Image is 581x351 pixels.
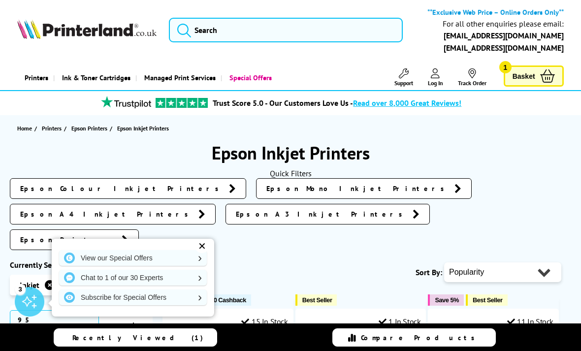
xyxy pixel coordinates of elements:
[226,204,430,224] a: Epson A3 Inkjet Printers
[17,123,34,133] a: Home
[332,328,496,347] a: Compare Products
[97,96,156,108] img: trustpilot rating
[473,296,503,304] span: Best Seller
[20,209,194,219] span: Epson A4 Inkjet Printers
[72,333,203,342] span: Recently Viewed (1)
[428,68,443,87] a: Log In
[507,317,553,326] div: 11 In Stock
[17,65,53,90] a: Printers
[513,69,535,83] span: Basket
[59,289,207,305] a: Subscribe for Special Offers
[200,294,251,306] button: £50 Cashback
[59,250,207,266] a: View our Special Offers
[256,178,472,199] a: Epson Mono Inkjet Printers
[207,296,246,304] span: £50 Cashback
[379,317,421,326] div: 1 In Stock
[42,123,64,133] a: Printers
[135,65,221,90] a: Managed Print Services
[62,65,130,90] span: Ink & Toner Cartridges
[394,79,413,87] span: Support
[53,65,135,90] a: Ink & Toner Cartridges
[361,333,480,342] span: Compare Products
[435,296,458,304] span: Save 5%
[458,68,486,87] a: Track Order
[20,184,224,193] span: Epson Colour Inkjet Printers
[428,79,443,87] span: Log In
[54,328,217,347] a: Recently Viewed (1)
[17,19,157,39] img: Printerland Logo
[15,284,26,294] div: 3
[17,19,157,41] a: Printerland Logo
[213,98,461,108] a: Trust Score 5.0 - Our Customers Love Us -Read over 8,000 Great Reviews!
[443,19,564,29] div: For all other enquiries please email:
[266,184,450,193] span: Epson Mono Inkjet Printers
[10,260,153,270] div: Currently Selected
[71,123,107,133] span: Epson Printers
[10,141,571,164] h1: Epson Inkjet Printers
[169,18,403,42] input: Search
[353,98,461,108] span: Read over 8,000 Great Reviews!
[466,294,508,306] button: Best Seller
[241,317,288,326] div: 15 In Stock
[427,7,564,17] b: **Exclusive Web Price – Online Orders Only**
[416,267,442,277] span: Sort By:
[156,98,208,108] img: trustpilot rating
[59,270,207,286] a: Chat to 1 of our 30 Experts
[10,168,571,178] div: Quick Filters
[10,204,216,224] a: Epson A4 Inkjet Printers
[504,65,564,87] a: Basket 1
[428,294,463,306] button: Save 5%
[20,280,39,290] span: Inkjet
[221,65,277,90] a: Special Offers
[236,209,408,219] span: Epson A3 Inkjet Printers
[10,178,246,199] a: Epson Colour Inkjet Printers
[295,294,337,306] button: Best Seller
[117,125,169,132] span: Epson Inkjet Printers
[444,43,564,53] a: [EMAIL_ADDRESS][DOMAIN_NAME]
[499,61,512,73] span: 1
[394,68,413,87] a: Support
[71,123,110,133] a: Epson Printers
[444,31,564,40] a: [EMAIL_ADDRESS][DOMAIN_NAME]
[195,239,209,253] div: ✕
[99,320,145,339] a: reset filters
[42,123,62,133] span: Printers
[10,229,139,250] a: Epson Printers
[20,235,117,245] span: Epson Printers
[302,296,332,304] span: Best Seller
